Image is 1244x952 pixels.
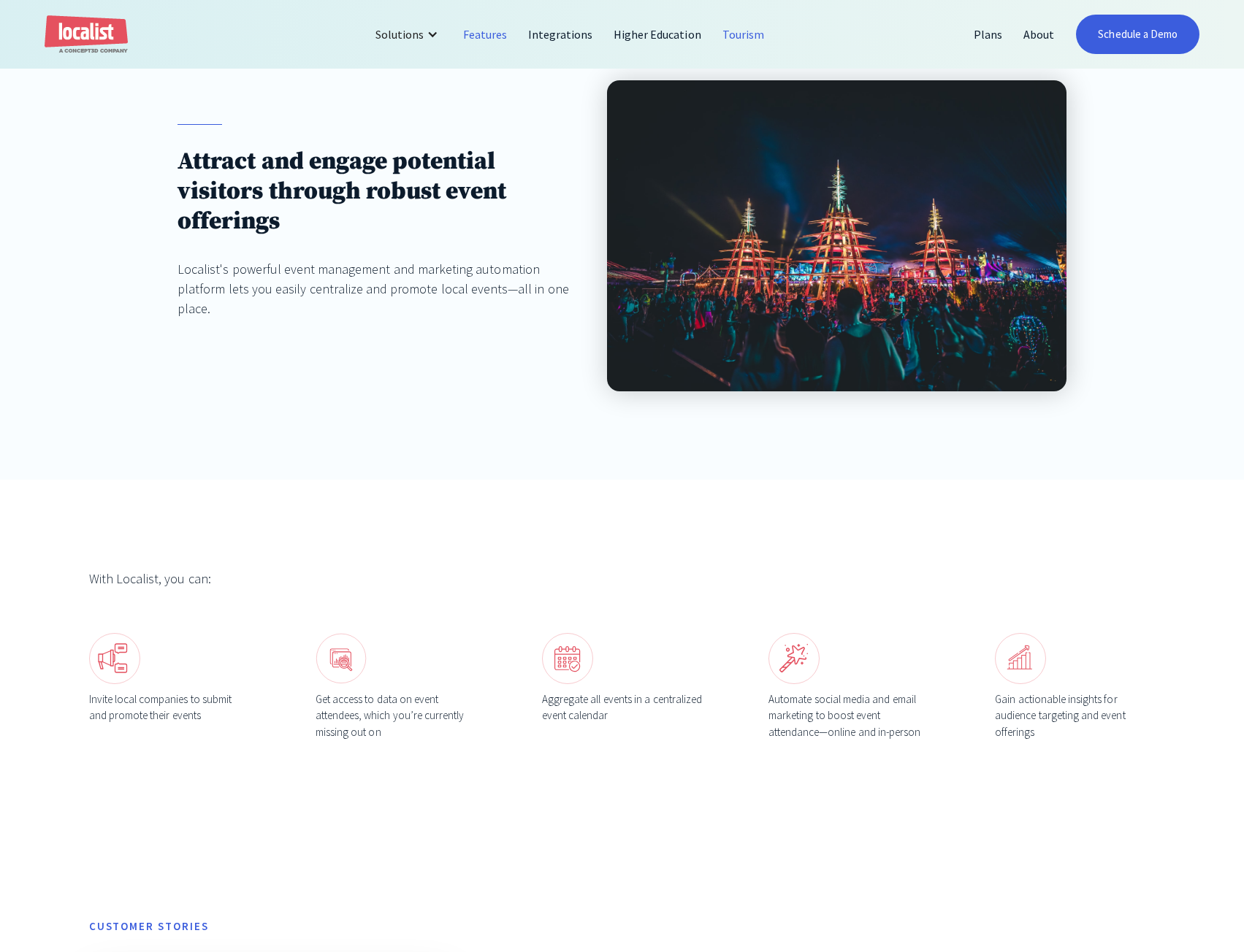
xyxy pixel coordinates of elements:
a: Schedule a Demo [1076,15,1199,54]
h6: CUstomer stories [89,918,1156,935]
a: About [1013,17,1065,52]
div: Gain actionable insights for audience targeting and event offerings [995,691,1155,741]
div: Solutions [365,17,453,52]
div: Automate social media and email marketing to boost event attendance—online and in-person [768,691,928,741]
div: With Localist, you can: [89,569,1156,588]
h1: Attract and engage potential visitors through robust event offerings [178,147,577,237]
a: Plans [963,17,1013,52]
a: Tourism [712,17,775,52]
a: Features [453,17,518,52]
div: Aggregate all events in a centralized event calendar [542,691,702,724]
a: home [45,15,128,54]
a: Integrations [518,17,603,52]
div: Get access to data on event attendees, which you’re currently missing out on [316,691,476,741]
div: Solutions [375,26,424,43]
a: Higher Education [603,17,712,52]
div: Localist's powerful event management and marketing automation platform lets you easily centralize... [178,259,577,318]
div: Invite local companies to submit and promote their events [89,691,249,724]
